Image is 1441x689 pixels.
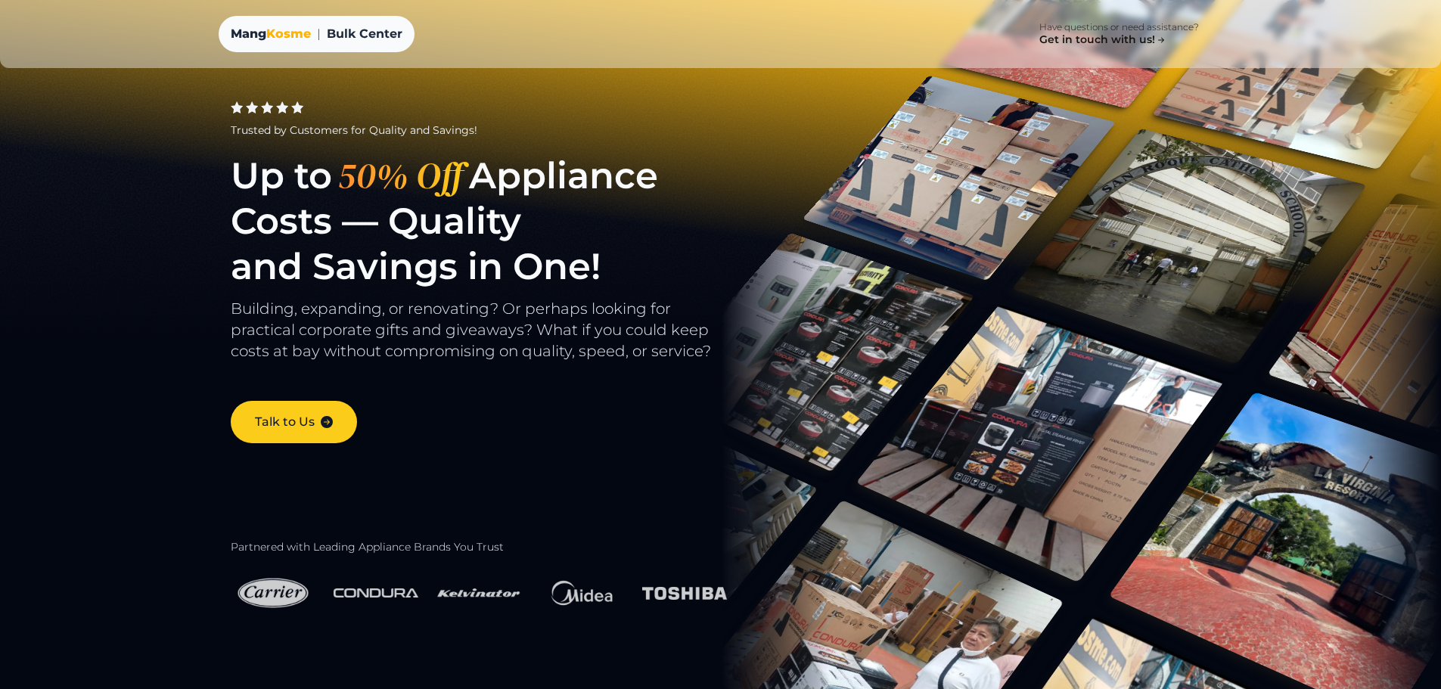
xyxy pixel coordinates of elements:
a: MangKosme [231,25,311,43]
p: Have questions or need assistance? [1039,21,1199,33]
img: Toshiba Logo [642,578,727,609]
span: | [317,25,321,43]
a: Talk to Us [231,401,357,443]
span: Kosme [266,26,311,41]
img: Kelvinator Logo [436,567,521,619]
h1: Up to Appliance Costs — Quality and Savings in One! [231,153,755,289]
span: Bulk Center [327,25,402,43]
img: Condura Logo [334,579,418,607]
h4: Get in touch with us! [1039,33,1167,47]
p: Building, expanding, or renovating? Or perhaps looking for practical corporate gifts and giveaway... [231,298,755,377]
img: Carrier Logo [231,567,315,619]
img: Midea Logo [539,566,624,619]
a: Have questions or need assistance? Get in touch with us! [1015,12,1223,56]
div: Trusted by Customers for Quality and Savings! [231,123,755,138]
div: Mang [231,25,311,43]
h2: Partnered with Leading Appliance Brands You Trust [231,541,755,554]
span: 50% Off [332,153,469,198]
